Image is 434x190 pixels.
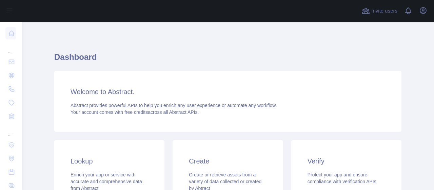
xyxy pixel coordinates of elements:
[308,156,385,166] h3: Verify
[189,156,267,166] h3: Create
[5,124,16,137] div: ...
[308,172,376,184] span: Protect your app and ensure compliance with verification APIs
[71,87,385,97] h3: Welcome to Abstract.
[124,109,148,115] span: free credits
[371,7,397,15] span: Invite users
[71,109,199,115] span: Your account comes with across all Abstract APIs.
[71,103,277,108] span: Abstract provides powerful APIs to help you enrich any user experience or automate any workflow.
[360,5,399,16] button: Invite users
[5,41,16,54] div: ...
[71,156,148,166] h3: Lookup
[54,52,401,68] h1: Dashboard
